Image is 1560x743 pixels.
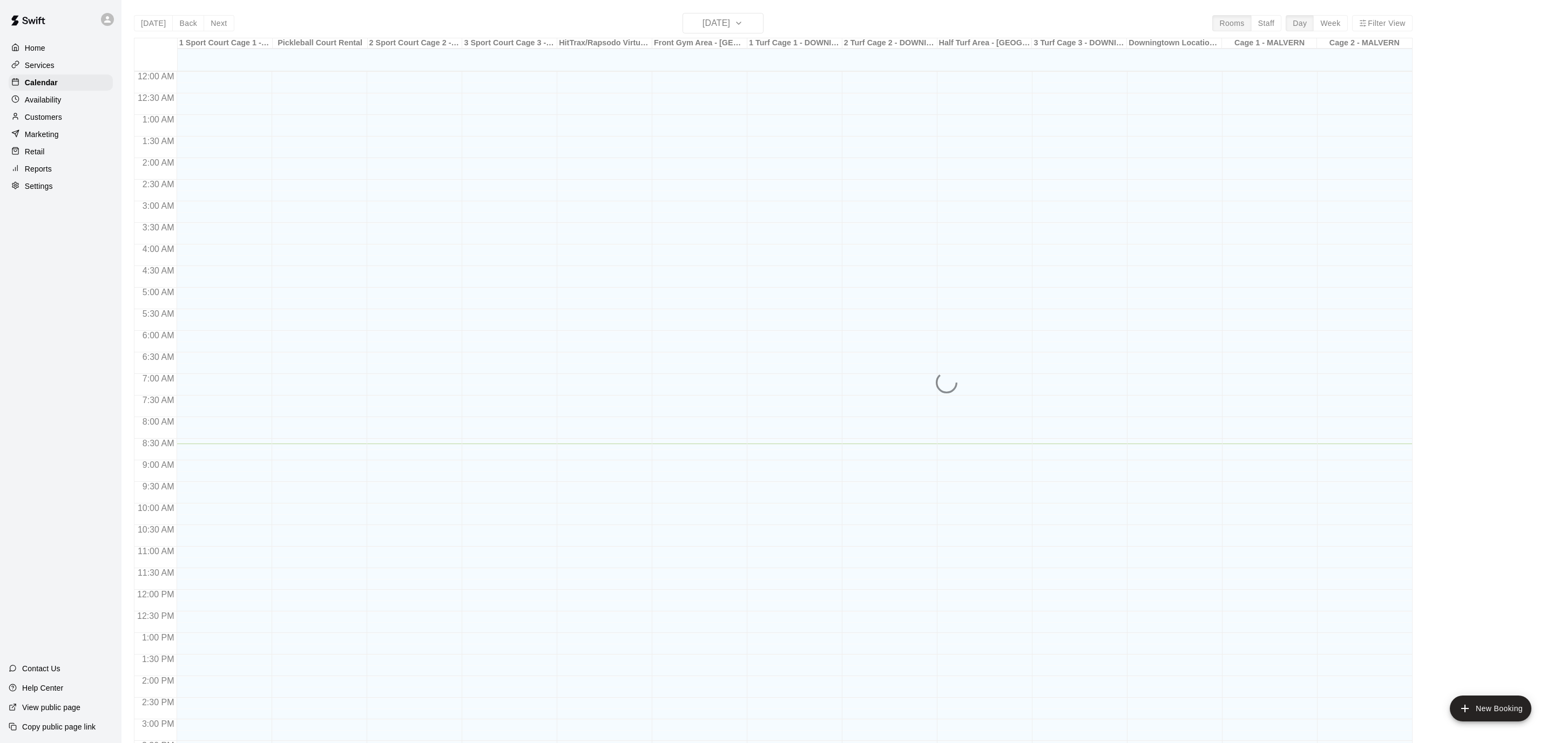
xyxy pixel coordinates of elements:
span: 10:00 AM [135,503,177,513]
span: 4:30 AM [140,266,177,275]
div: Front Gym Area - [GEOGRAPHIC_DATA] [652,38,747,49]
a: Calendar [9,74,113,91]
span: 1:30 AM [140,137,177,146]
span: 1:00 AM [140,115,177,124]
span: 7:30 AM [140,396,177,405]
p: Home [25,43,45,53]
a: Marketing [9,126,113,142]
span: 12:30 PM [134,611,177,621]
span: 8:00 AM [140,417,177,426]
a: Home [9,40,113,56]
span: 12:00 AM [135,72,177,81]
span: 5:30 AM [140,309,177,318]
p: Customers [25,112,62,122]
p: Availability [25,94,62,105]
div: 1 Sport Court Cage 1 - DOWNINGTOWN [178,38,273,49]
a: Customers [9,109,113,125]
span: 5:00 AM [140,288,177,297]
div: Downingtown Location - OUTDOOR Turf Area [1127,38,1222,49]
span: 2:30 PM [139,698,177,707]
p: Marketing [25,129,59,140]
span: 6:00 AM [140,331,177,340]
span: 9:00 AM [140,460,177,469]
span: 2:30 AM [140,180,177,189]
p: Retail [25,146,45,157]
span: 12:30 AM [135,93,177,103]
span: 12:00 PM [134,590,177,599]
div: 3 Turf Cage 3 - DOWNINGTOWN [1032,38,1127,49]
div: 2 Turf Cage 2 - DOWNINGTOWN [842,38,937,49]
div: Half Turf Area - [GEOGRAPHIC_DATA] [937,38,1032,49]
div: Cage 2 - MALVERN [1317,38,1412,49]
span: 1:30 PM [139,655,177,664]
span: 3:30 AM [140,223,177,232]
span: 11:00 AM [135,547,177,556]
span: 1:00 PM [139,633,177,642]
span: 11:30 AM [135,568,177,577]
p: Help Center [22,683,63,693]
p: Calendar [25,77,58,88]
span: 8:30 AM [140,439,177,448]
a: Services [9,57,113,73]
span: 6:30 AM [140,352,177,362]
p: Copy public page link [22,721,96,732]
div: Cage 1 - MALVERN [1222,38,1317,49]
a: Availability [9,92,113,108]
p: Contact Us [22,663,60,674]
a: Settings [9,178,113,194]
p: Services [25,60,55,71]
span: 9:30 AM [140,482,177,491]
div: Pickleball Court Rental [273,38,368,49]
span: 2:00 AM [140,158,177,167]
p: View public page [22,702,80,713]
span: 4:00 AM [140,244,177,254]
div: HitTrax/Rapsodo Virtual Reality Rental Cage - 16'x35' [557,38,652,49]
div: 1 Turf Cage 1 - DOWNINGTOWN [747,38,842,49]
div: 2 Sport Court Cage 2 - DOWNINGTOWN [368,38,463,49]
a: Retail [9,144,113,160]
span: 7:00 AM [140,374,177,383]
span: 2:00 PM [139,676,177,685]
span: 10:30 AM [135,525,177,534]
span: 3:00 PM [139,719,177,728]
p: Reports [25,163,52,174]
a: Reports [9,161,113,177]
p: Settings [25,181,53,192]
span: 3:00 AM [140,201,177,210]
div: 3 Sport Court Cage 3 - DOWNINGTOWN [462,38,557,49]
